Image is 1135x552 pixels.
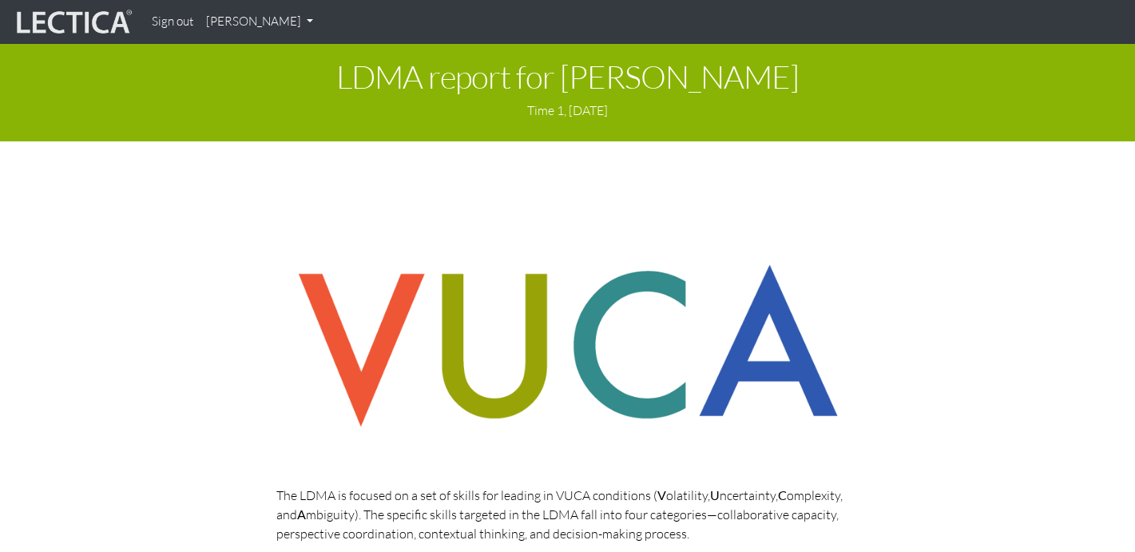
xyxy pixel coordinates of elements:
a: Sign out [145,6,200,38]
img: vuca skills [276,244,859,447]
strong: C [778,487,787,502]
strong: V [657,487,666,502]
p: The LDMA is focused on a set of skills for leading in VUCA conditions ( olatility, ncertainty, om... [276,486,859,543]
strong: U [710,487,720,502]
strong: A [297,506,306,522]
p: Time 1, [DATE] [12,101,1123,120]
a: [PERSON_NAME] [200,6,319,38]
h1: LDMA report for [PERSON_NAME] [12,59,1123,94]
img: lecticalive [13,7,133,38]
